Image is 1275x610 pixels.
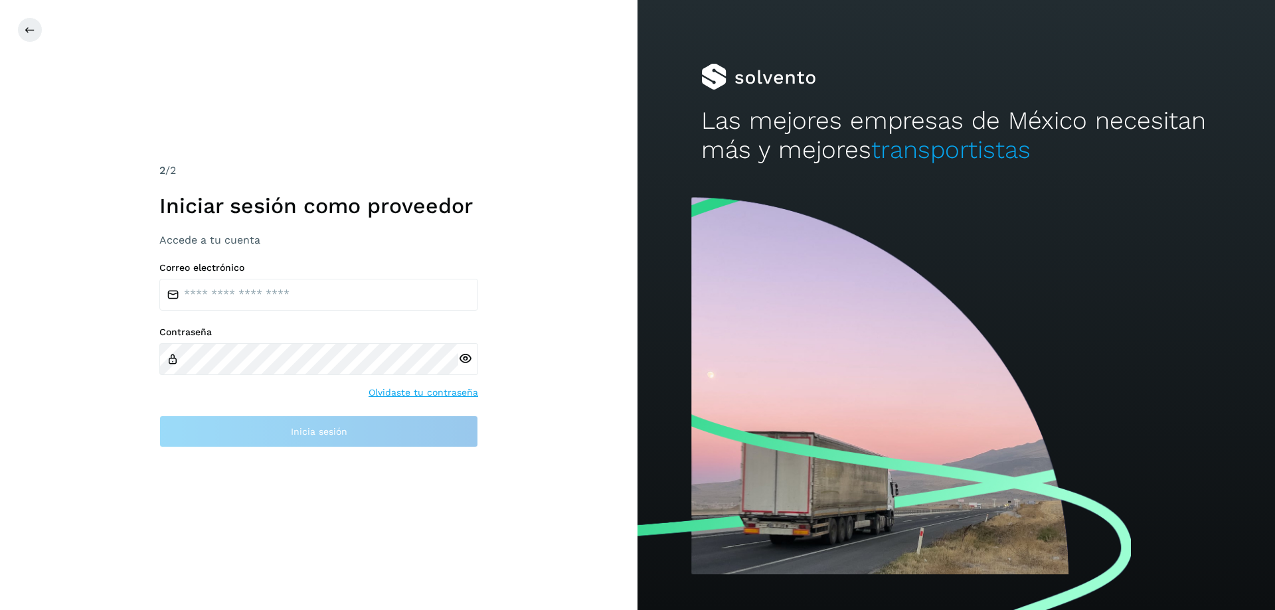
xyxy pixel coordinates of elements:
[159,262,478,273] label: Correo electrónico
[159,234,478,246] h3: Accede a tu cuenta
[159,163,478,179] div: /2
[159,193,478,218] h1: Iniciar sesión como proveedor
[159,327,478,338] label: Contraseña
[159,164,165,177] span: 2
[871,135,1031,164] span: transportistas
[291,427,347,436] span: Inicia sesión
[701,106,1211,165] h2: Las mejores empresas de México necesitan más y mejores
[369,386,478,400] a: Olvidaste tu contraseña
[159,416,478,447] button: Inicia sesión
